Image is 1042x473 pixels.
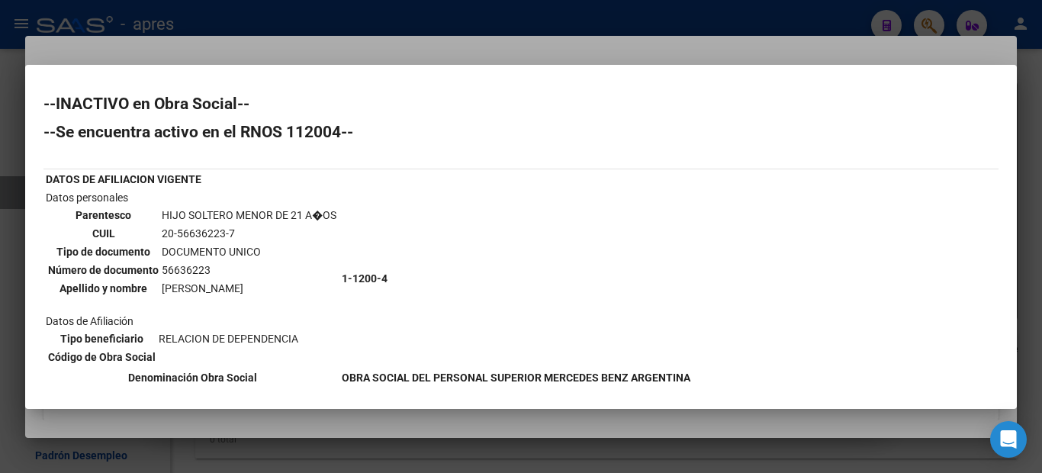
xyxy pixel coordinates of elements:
[45,189,339,368] td: Datos personales Datos de Afiliación
[47,243,159,260] th: Tipo de documento
[45,369,339,386] th: Denominación Obra Social
[161,225,337,242] td: 20-56636223-7
[47,207,159,224] th: Parentesco
[46,173,201,185] b: DATOS DE AFILIACION VIGENTE
[990,421,1027,458] div: Open Intercom Messenger
[161,243,337,260] td: DOCUMENTO UNICO
[158,330,299,347] td: RELACION DE DEPENDENCIA
[161,207,337,224] td: HIJO SOLTERO MENOR DE 21 A�OS
[47,330,156,347] th: Tipo beneficiario
[43,124,999,140] h2: --Se encuentra activo en el RNOS 112004--
[43,96,999,111] h2: --INACTIVO en Obra Social--
[47,280,159,297] th: Apellido y nombre
[161,280,337,297] td: [PERSON_NAME]
[161,262,337,278] td: 56636223
[47,349,156,365] th: Código de Obra Social
[342,372,690,384] b: OBRA SOCIAL DEL PERSONAL SUPERIOR MERCEDES BENZ ARGENTINA
[45,388,339,404] th: Fecha Alta Obra Social
[47,225,159,242] th: CUIL
[47,262,159,278] th: Número de documento
[342,390,374,402] b: [DATE]
[342,272,388,285] b: 1-1200-4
